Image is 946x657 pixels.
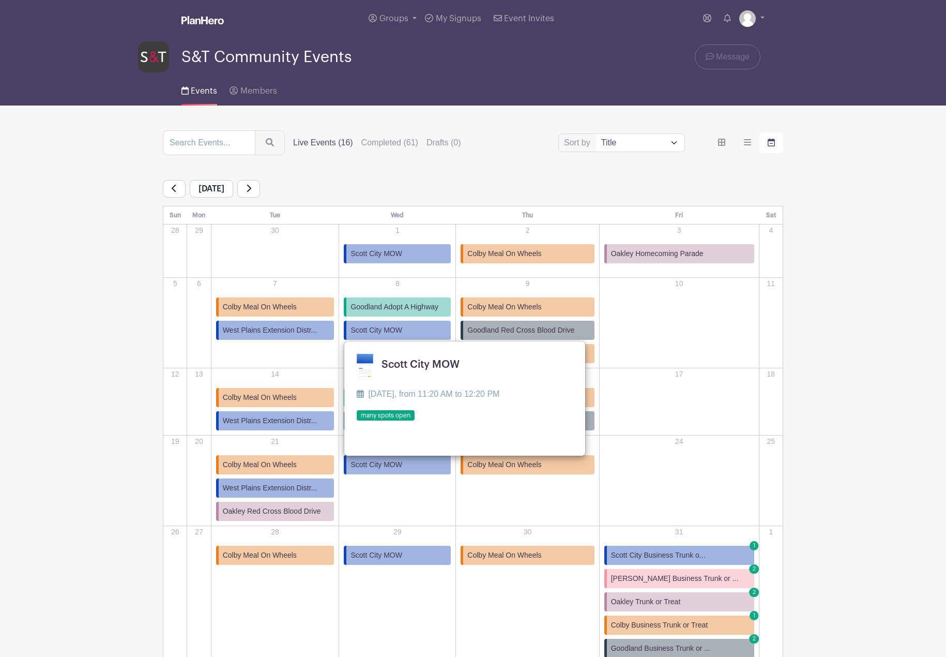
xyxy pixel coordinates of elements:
span: Colby Meal On Wheels [467,550,541,561]
span: Goodland Adopt A Highway [350,302,438,312]
p: 6 [188,278,210,289]
a: Colby Meal On Wheels [216,455,334,474]
span: Scott City MOW [350,550,402,561]
p: 24 [600,436,758,447]
p: 22 [340,436,455,447]
p: 13 [188,369,210,380]
span: Oakley Trunk or Treat [611,596,681,607]
p: 28 [212,527,339,537]
span: Colby Meal On Wheels [467,459,541,470]
a: Colby Meal On Wheels [461,546,594,565]
span: 1 [750,611,759,620]
span: West Plains Extension Distr... [223,483,317,494]
a: Goodland Red Cross Blood Drive [461,321,594,340]
p: 1 [760,527,782,537]
p: 29 [340,527,455,537]
p: 29 [188,225,210,236]
span: S&T Community Events [181,49,352,66]
p: 4 [760,225,782,236]
a: Oakley Homecoming Parade [604,244,754,263]
div: order and view [710,132,783,153]
p: 31 [600,527,758,537]
span: Message [716,51,750,63]
p: 7 [212,278,339,289]
p: 17 [600,369,758,380]
p: 27 [188,527,210,537]
a: Scott City MOW [344,546,451,565]
span: Members [240,87,277,95]
a: Oakley Red Cross Blood Drive [216,502,334,521]
a: Members [230,72,277,106]
span: My Signups [436,14,481,23]
a: Colby Business Trunk or Treat 1 [604,616,754,635]
a: Colby Meal On Wheels [461,244,594,263]
a: Goodland Adopt A Highway [344,297,451,317]
span: Oakley Homecoming Parade [611,248,704,259]
th: Thu [456,206,599,225]
th: Mon [187,206,211,225]
a: [PERSON_NAME] Business Trunk or ... 2 [604,569,754,588]
span: Oakley Red Cross Blood Drive [223,506,321,517]
span: Scott City MOW [350,248,402,259]
span: 2 [749,634,759,644]
span: Goodland Business Trunk or ... [611,643,710,654]
p: 26 [164,527,186,537]
input: Search Events... [163,130,255,155]
p: 21 [212,436,339,447]
p: 15 [340,369,455,380]
img: s-and-t-logo-planhero.png [138,41,169,72]
span: West Plains Extension Distr... [223,325,317,336]
img: logo_white-6c42ec7e38ccf1d336a20a19083b03d10ae64f83f12c07503d8b9e83406b4c7d.svg [181,16,224,24]
span: Colby Meal On Wheels [467,248,541,259]
div: filters [293,137,469,149]
span: Scott City MOW [350,325,402,336]
span: Colby Meal On Wheels [223,550,297,561]
p: 19 [164,436,186,447]
span: Colby Meal On Wheels [223,302,297,312]
p: 25 [760,436,782,447]
span: Colby Meal On Wheels [223,459,297,470]
span: Goodland Red Cross Blood Drive [467,325,574,336]
p: 9 [456,278,598,289]
p: 14 [212,369,339,380]
span: Events [191,87,217,95]
img: default-ce2991bfa6775e67f084385cd625a349d9dcbb7a52a09fb2fda1e96e2d18dcdb.png [739,10,756,27]
span: Event Invites [504,14,554,23]
a: West Plains Extension Distr... [216,411,334,430]
a: Colby Meal On Wheels [461,297,594,317]
span: 2 [749,564,759,574]
a: Colby Meal On Wheels [216,388,334,407]
th: Sun [163,206,187,225]
a: Scott City MOW [344,455,451,474]
th: Sat [759,206,783,225]
span: 2 [749,588,759,597]
span: Groups [379,14,408,23]
p: 5 [164,278,186,289]
a: Colby Meal On Wheels [461,455,594,474]
p: 28 [164,225,186,236]
span: [PERSON_NAME] Business Trunk or ... [611,573,739,584]
a: Oakley Trunk or Treat 2 [604,592,754,611]
a: Scott City Business Trunk o... 1 [604,546,754,565]
label: Completed (61) [361,137,418,149]
span: [DATE] [190,180,233,198]
span: 1 [750,541,759,550]
p: 30 [456,527,598,537]
th: Tue [211,206,339,225]
p: 10 [600,278,758,289]
label: Live Events (16) [293,137,353,149]
span: Colby Meal On Wheels [223,392,297,403]
span: Colby Meal On Wheels [467,302,541,312]
a: Scott City MOW [344,321,451,340]
p: 8 [340,278,455,289]
span: West Plains Extension Distr... [223,415,317,426]
th: Wed [339,206,456,225]
span: Scott City MOW [350,459,402,470]
label: Drafts (0) [426,137,461,149]
p: 12 [164,369,186,380]
a: Scott City MOW [344,244,451,263]
th: Fri [599,206,759,225]
span: Scott City Business Trunk o... [611,550,706,561]
a: West Plains Extension Distr... [216,321,334,340]
p: 11 [760,278,782,289]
